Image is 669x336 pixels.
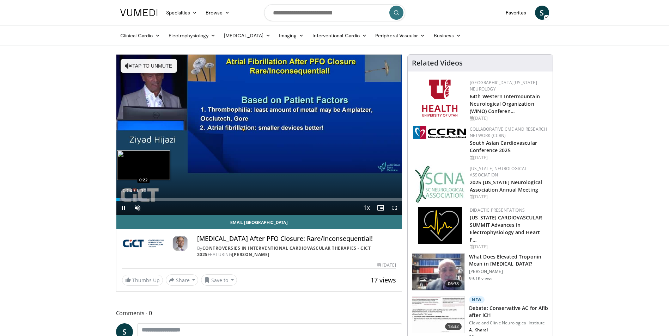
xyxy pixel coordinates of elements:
p: Cleveland Clinic Neurological Institute [469,320,548,326]
a: S [535,6,549,20]
div: By FEATURING [197,245,396,258]
a: Specialties [162,6,202,20]
img: VuMedi Logo [120,9,158,16]
button: Fullscreen [388,201,402,215]
a: 06:38 What Does Elevated Troponin Mean in [MEDICAL_DATA]? [PERSON_NAME] 99.1K views [412,253,548,291]
div: [DATE] [470,194,547,200]
button: Enable picture-in-picture mode [373,201,388,215]
input: Search topics, interventions [264,4,405,21]
div: Didactic Presentations [470,207,547,213]
a: Interventional Cardio [308,29,371,43]
div: [DATE] [470,244,547,250]
span: 0:04 [123,188,132,193]
a: [US_STATE] Neurological Association [470,166,527,178]
a: 64th Western Intermountain Neurological Organization (WINO) Conferen… [470,93,540,114]
div: [DATE] [377,262,396,268]
span: 06:38 [445,280,462,287]
img: image.jpeg [117,150,170,180]
a: Peripheral Vascular [371,29,429,43]
img: Avatar [172,235,189,252]
img: f6362829-b0a3-407d-a044-59546adfd345.png.150x105_q85_autocrop_double_scale_upscale_version-0.2.png [422,80,457,117]
img: b123db18-9392-45ae-ad1d-42c3758a27aa.jpg.150x105_q85_autocrop_double_scale_upscale_version-0.2.jpg [415,166,465,203]
div: [DATE] [470,155,547,161]
span: 6:10 [137,188,146,193]
a: Collaborative CME and Research Network (CCRN) [470,126,547,138]
a: [GEOGRAPHIC_DATA][US_STATE] Neurology [470,80,537,92]
a: South Asian Cardiovascular Conference 2025 [470,139,537,154]
h3: What Does Elevated Troponin Mean in [MEDICAL_DATA]? [469,253,548,267]
div: [DATE] [470,115,547,122]
span: 17 views [371,276,396,284]
p: A. Kharal [469,327,548,333]
h4: [MEDICAL_DATA] After PFO Closure: Rare/Inconsequential! [197,235,396,243]
button: Share [166,274,199,286]
button: Save to [201,274,237,286]
video-js: Video Player [116,55,402,215]
a: Imaging [275,29,308,43]
img: 1860aa7a-ba06-47e3-81a4-3dc728c2b4cf.png.150x105_q85_autocrop_double_scale_upscale_version-0.2.png [418,207,462,244]
a: Browse [201,6,234,20]
a: Thumbs Up [122,275,163,286]
button: Playback Rate [359,201,373,215]
button: Pause [116,201,130,215]
p: 99.1K views [469,276,492,281]
span: 18:32 [445,323,462,330]
p: New [469,296,485,303]
a: Favorites [501,6,531,20]
h3: Debate: Conservative AC for Afib after ICH [469,305,548,319]
a: 2025 [US_STATE] Neurological Association Annual Meeting [470,179,542,193]
a: [US_STATE] CARDIOVASCULAR SUMMIT Advances in Electrophysiology and Heart F… [470,214,542,243]
a: [MEDICAL_DATA] [220,29,275,43]
span: / [134,188,135,193]
a: [PERSON_NAME] [232,251,269,257]
a: Controversies in Interventional Cardiovascular Therapies - CICT 2025 [197,245,371,257]
a: Clinical Cardio [116,29,164,43]
a: Electrophysiology [164,29,220,43]
span: Comments 0 [116,309,402,318]
img: 514e11ea-87f1-47fb-adb8-ddffea0a3059.150x105_q85_crop-smart_upscale.jpg [412,297,464,333]
p: [PERSON_NAME] [469,269,548,274]
button: Unmute [130,201,145,215]
button: Tap to unmute [121,59,177,73]
img: a04ee3ba-8487-4636-b0fb-5e8d268f3737.png.150x105_q85_autocrop_double_scale_upscale_version-0.2.png [413,126,466,139]
a: Email [GEOGRAPHIC_DATA] [116,215,402,229]
a: Business [430,29,466,43]
h4: Related Videos [412,59,463,67]
img: 98daf78a-1d22-4ebe-927e-10afe95ffd94.150x105_q85_crop-smart_upscale.jpg [412,254,464,290]
img: Controversies in Interventional Cardiovascular Therapies - CICT 2025 [122,235,169,252]
div: Progress Bar [116,198,402,201]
